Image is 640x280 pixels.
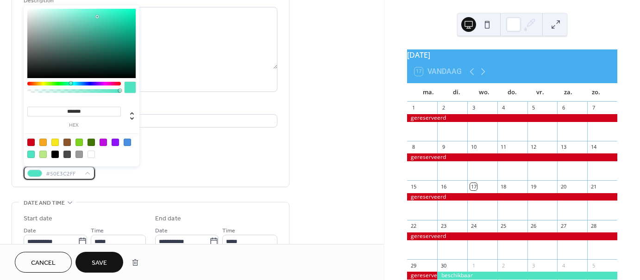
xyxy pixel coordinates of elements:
[88,151,95,158] div: #FFFFFF
[440,183,447,190] div: 16
[410,144,417,151] div: 8
[590,223,597,230] div: 28
[582,83,610,102] div: zo.
[440,262,447,269] div: 30
[27,151,35,158] div: #50E3C2
[63,151,71,158] div: #4A4A4A
[155,226,168,236] span: Date
[222,226,235,236] span: Time
[440,104,447,111] div: 2
[500,223,507,230] div: 25
[470,183,477,190] div: 17
[92,258,107,268] span: Save
[470,223,477,230] div: 24
[63,139,71,146] div: #8B572A
[470,144,477,151] div: 10
[27,123,121,128] label: hex
[407,49,617,61] div: [DATE]
[471,83,498,102] div: wo.
[410,104,417,111] div: 1
[437,272,617,280] div: beschikbaar
[410,223,417,230] div: 22
[526,83,554,102] div: vr.
[560,262,567,269] div: 4
[410,262,417,269] div: 29
[407,153,617,161] div: gereserveerd
[75,252,123,273] button: Save
[24,198,65,208] span: Date and time
[530,262,537,269] div: 3
[46,169,80,179] span: #50E3C2FF
[24,214,52,224] div: Start date
[590,262,597,269] div: 5
[407,114,617,122] div: gereserveerd
[590,183,597,190] div: 21
[112,139,119,146] div: #9013FE
[88,139,95,146] div: #417505
[500,144,507,151] div: 11
[470,262,477,269] div: 1
[407,193,617,201] div: gereserveerd
[27,139,35,146] div: #D0021B
[15,252,72,273] button: Cancel
[470,104,477,111] div: 3
[530,104,537,111] div: 5
[51,151,59,158] div: #000000
[560,144,567,151] div: 13
[500,104,507,111] div: 4
[407,232,617,240] div: gereserveerd
[560,223,567,230] div: 27
[414,83,442,102] div: ma.
[554,83,582,102] div: za.
[75,151,83,158] div: #9B9B9B
[560,104,567,111] div: 6
[91,226,104,236] span: Time
[500,183,507,190] div: 18
[75,139,83,146] div: #7ED321
[51,139,59,146] div: #F8E71C
[407,272,437,280] div: gereserveerd
[590,144,597,151] div: 14
[31,258,56,268] span: Cancel
[124,139,131,146] div: #4A90E2
[155,214,181,224] div: End date
[39,139,47,146] div: #F5A623
[590,104,597,111] div: 7
[498,83,526,102] div: do.
[440,144,447,151] div: 9
[410,183,417,190] div: 15
[440,223,447,230] div: 23
[530,183,537,190] div: 19
[500,262,507,269] div: 2
[560,183,567,190] div: 20
[100,139,107,146] div: #BD10E0
[24,226,36,236] span: Date
[39,151,47,158] div: #B8E986
[530,144,537,151] div: 12
[530,223,537,230] div: 26
[24,103,276,113] div: Location
[442,83,470,102] div: di.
